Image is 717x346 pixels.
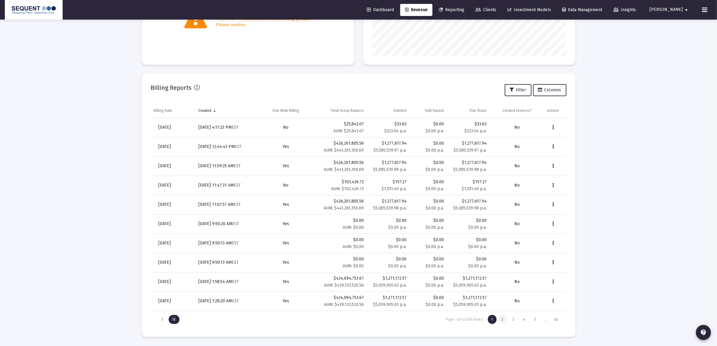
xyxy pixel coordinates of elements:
[469,108,487,113] div: Firm Share
[159,279,171,284] span: [DATE]
[538,87,561,93] span: Columns
[509,315,518,324] div: Page 3
[362,4,399,16] a: Dashboard
[547,108,559,113] div: Actions
[453,283,487,288] small: $5,059,905.03 p.a.
[413,140,444,153] div: $0.00
[316,198,364,211] div: $426,201,805.56
[531,315,540,324] div: Page 5
[388,263,407,269] small: $0.00 p.a.
[370,179,407,185] div: $157.27
[453,167,487,172] small: $5,085,539.98 p.a.
[324,206,364,211] small: AUM: $441,261,350.69
[488,315,497,324] div: Page 1
[234,163,241,168] small: EST
[9,4,58,16] img: Dashboard
[331,186,364,191] small: AUM: $103,426.73
[324,302,364,307] small: AUM: $439,133,520.56
[394,108,407,113] div: Debited
[232,241,238,246] small: EST
[493,144,541,150] div: No
[388,225,407,230] small: $0.00 p.a.
[405,7,428,12] span: Revenue
[450,179,487,185] div: $157.27
[468,244,487,249] small: $0.00 p.a.
[413,237,444,250] div: $0.00
[154,141,176,153] a: [DATE]
[493,298,541,304] div: No
[159,183,171,188] span: [DATE]
[426,263,444,269] small: $0.00 p.a.
[367,103,410,118] td: Column Debited
[426,225,444,230] small: $0.00 p.a.
[450,275,487,282] div: $1,271,172.57
[426,186,444,191] small: $0.00 p.a.
[502,108,532,113] div: Created Invoices?
[158,315,167,324] div: Display 5 items on page
[154,179,176,191] a: [DATE]
[151,103,566,328] div: Data grid
[154,218,176,230] a: [DATE]
[700,329,707,336] mat-icon: contact_support
[468,263,487,269] small: $0.00 p.a.
[273,108,299,113] div: Firm Wide Billing
[493,221,541,227] div: No
[370,198,407,204] div: $1,277,617.94
[520,315,529,324] div: Page 4
[198,221,256,227] div: [DATE] 9:50:20 AM
[154,160,176,172] a: [DATE]
[159,241,171,246] span: [DATE]
[151,103,195,118] td: Column Billing Date
[195,103,259,118] td: Column Created
[151,83,192,93] h2: Billing Reports
[198,298,256,304] div: [DATE] 1:28:20 AM
[316,179,364,192] div: $103,426.72
[198,163,256,169] div: [DATE] 11:59:25 AM
[642,4,697,16] button: [PERSON_NAME]
[426,302,444,307] small: $0.00 p.a.
[198,108,211,113] div: Created
[232,260,238,265] small: EST
[216,22,311,28] div: Please resolve.
[450,256,487,262] div: $0.00
[454,148,487,153] small: $5,085,539.97 p.a.
[450,198,487,204] div: $1,277,617.94
[557,4,607,16] a: Data Management
[234,183,241,188] small: EST
[159,202,171,207] span: [DATE]
[373,167,407,172] small: $5,085,539.98 p.a.
[540,317,550,322] div: . . .
[262,240,310,246] div: Yes
[262,144,310,150] div: Yes
[316,218,364,231] div: $0.00
[154,121,176,134] a: [DATE]
[493,240,541,246] div: No
[262,221,310,227] div: Yes
[316,237,364,250] div: $0.00
[313,103,367,118] td: Column Total Group Balance
[683,4,690,16] mat-icon: arrow_drop_down
[382,186,407,191] small: $1,551.40 p.a.
[533,84,566,96] button: Columns
[450,160,487,166] div: $1,277,617.94
[493,259,541,266] div: No
[262,124,310,131] div: No
[262,259,310,266] div: Yes
[370,160,407,166] div: $1,277,617.94
[373,283,407,288] small: $5,059,905.03 p.a.
[388,244,407,249] small: $0.00 p.a.
[198,259,256,266] div: [DATE] 9:50:13 AM
[493,182,541,188] div: No
[370,275,407,282] div: $1,271,172.57
[316,160,364,173] div: $426,201,805.56
[373,302,407,307] small: $5,059,905.03 p.a.
[609,4,641,16] a: Insights
[370,256,407,262] div: $0.00
[493,163,541,169] div: No
[198,144,256,150] div: [DATE] 12:44:43 PM
[232,298,239,304] small: EST
[154,237,176,249] a: [DATE]
[498,315,507,324] div: Page 2
[370,140,407,146] div: $1,277,617.94
[493,202,541,208] div: No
